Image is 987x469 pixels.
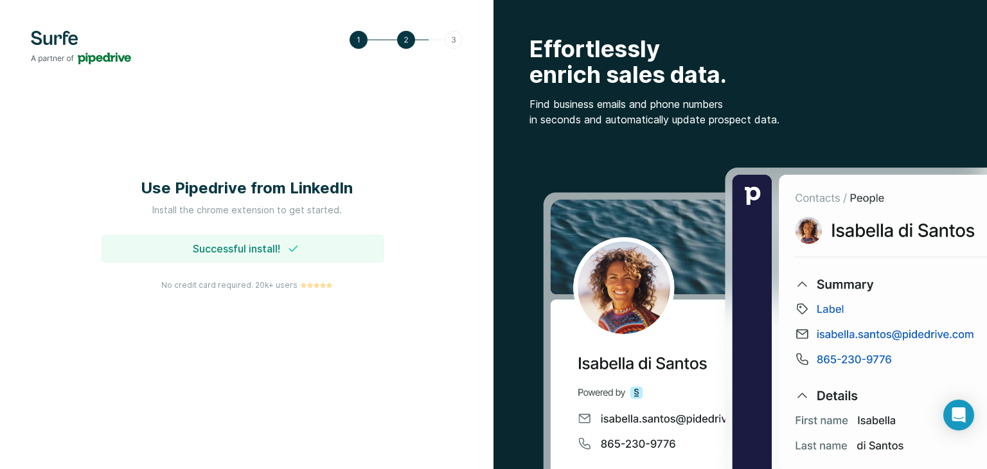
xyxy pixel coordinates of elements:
[161,279,298,291] span: No credit card required. 20k+ users
[529,96,951,112] p: Find business emails and phone numbers
[943,400,974,430] div: Open Intercom Messenger
[350,31,463,49] img: Step 2
[529,36,951,62] p: Effortlessly
[31,31,131,64] img: Surfe's logo
[529,112,951,127] p: in seconds and automatically update prospect data.
[118,178,375,199] h1: Use Pipedrive from LinkedIn
[543,166,987,469] img: Surfe Stock Photo - Selling good vibes
[529,62,951,87] p: enrich sales data.
[193,241,280,256] span: Successful install!
[118,204,375,217] p: Install the chrome extension to get started.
